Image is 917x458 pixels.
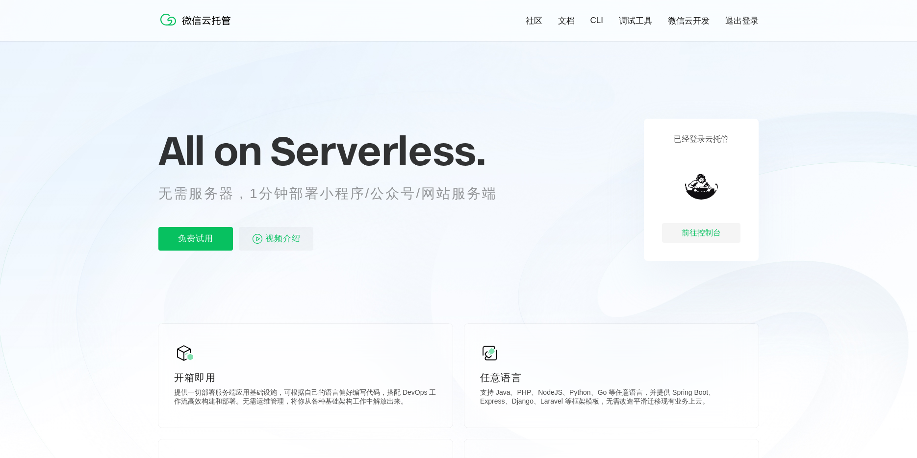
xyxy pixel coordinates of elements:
a: 微信云开发 [668,15,710,26]
p: 开箱即用 [174,371,437,384]
a: 退出登录 [725,15,759,26]
p: 无需服务器，1分钟部署小程序/公众号/网站服务端 [158,184,515,204]
span: 视频介绍 [265,227,301,251]
p: 支持 Java、PHP、NodeJS、Python、Go 等任意语言，并提供 Spring Boot、Express、Django、Laravel 等框架模板，无需改造平滑迁移现有业务上云。 [480,388,743,408]
p: 已经登录云托管 [674,134,729,145]
img: video_play.svg [252,233,263,245]
p: 免费试用 [158,227,233,251]
a: 社区 [526,15,542,26]
a: 调试工具 [619,15,652,26]
a: CLI [590,16,603,25]
span: Serverless. [270,126,485,175]
a: 微信云托管 [158,23,237,31]
p: 提供一切部署服务端应用基础设施，可根据自己的语言偏好编写代码，搭配 DevOps 工作流高效构建和部署。无需运维管理，将你从各种基础架构工作中解放出来。 [174,388,437,408]
img: 微信云托管 [158,10,237,29]
div: 前往控制台 [662,223,740,243]
span: All on [158,126,261,175]
p: 任意语言 [480,371,743,384]
a: 文档 [558,15,575,26]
